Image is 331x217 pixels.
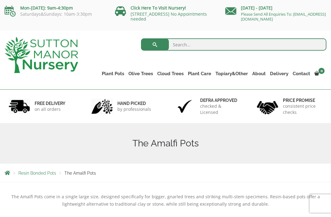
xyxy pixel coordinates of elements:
[131,11,207,22] a: [STREET_ADDRESS] No Appointments needed
[117,106,151,112] p: by professionals
[64,171,96,176] span: The Amalfi Pots
[318,68,325,74] span: 0
[312,69,326,78] a: 0
[250,69,268,78] a: About
[5,4,106,12] p: Mon-[DATE]: 9am-4:30pm
[241,11,326,22] a: Please Send All Enquiries To: [EMAIL_ADDRESS][DOMAIN_NAME]
[18,171,56,176] a: Resin Bonded Pots
[291,69,312,78] a: Contact
[5,170,326,175] nav: Breadcrumbs
[283,98,322,103] h6: Price promise
[283,103,322,115] p: consistent price checks
[5,138,326,149] h1: The Amalfi Pots
[100,69,126,78] a: Plant Pots
[5,37,78,73] img: logo
[5,193,326,208] p: The Amalfi Pots come in a single large size, designed specifically for bigger, gnarled trees and ...
[200,103,240,115] p: checked & Licensed
[268,69,291,78] a: Delivery
[200,98,240,103] h6: Defra approved
[126,69,155,78] a: Olive Trees
[9,99,30,114] img: 1.jpg
[91,99,113,114] img: 2.jpg
[257,97,278,116] img: 4.jpg
[213,69,250,78] a: Topiary&Other
[155,69,186,78] a: Cloud Trees
[141,38,326,51] input: Search...
[225,4,326,12] p: [DATE] - [DATE]
[174,99,196,114] img: 3.jpg
[131,5,186,11] a: Click Here To Visit Nursery!
[35,101,65,106] h6: FREE DELIVERY
[5,12,106,17] p: Saturdays&Sundays: 10am-3:30pm
[117,101,151,106] h6: hand picked
[35,106,65,112] p: on all orders
[186,69,213,78] a: Plant Care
